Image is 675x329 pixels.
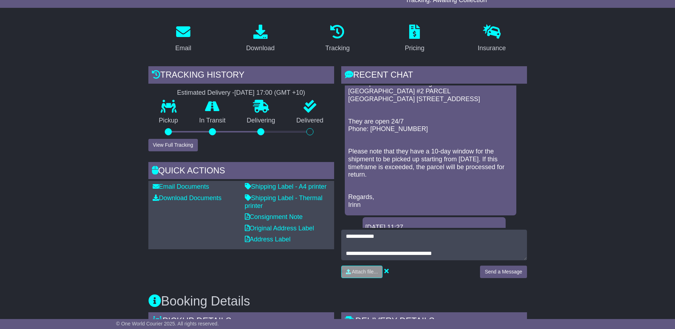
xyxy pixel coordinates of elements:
div: Tracking history [148,66,334,85]
a: Pricing [400,22,429,56]
p: Delivering [236,117,286,125]
a: Shipping Label - Thermal printer [245,194,323,209]
div: Insurance [478,43,506,53]
a: Download [242,22,279,56]
div: RECENT CHAT [341,66,527,85]
a: Insurance [473,22,511,56]
a: Email Documents [153,183,209,190]
div: Download [246,43,275,53]
div: Estimated Delivery - [148,89,334,97]
div: Pricing [405,43,424,53]
div: [DATE] 17:00 (GMT +10) [234,89,305,97]
h3: Booking Details [148,294,527,308]
a: Tracking [321,22,354,56]
button: View Full Tracking [148,139,198,151]
div: Quick Actions [148,162,334,181]
a: Email [170,22,196,56]
a: Original Address Label [245,225,314,232]
p: Delivered [286,117,334,125]
a: Shipping Label - A4 printer [245,183,327,190]
div: Email [175,43,191,53]
p: They are open 24/7 Phone: [PHONE_NUMBER] [348,118,513,133]
a: Address Label [245,236,291,243]
a: Download Documents [153,194,222,202]
p: Pickup [148,117,189,125]
p: In Transit [189,117,236,125]
span: © One World Courier 2025. All rights reserved. [116,321,219,327]
p: Please note that they have a 10-day window for the shipment to be picked up starting from [DATE].... [348,148,513,178]
button: Send a Message [480,266,527,278]
a: Consignment Note [245,213,303,220]
p: Regards, Irinn [348,193,513,209]
div: Tracking [325,43,349,53]
p: The shipment is now awaiting collection at [GEOGRAPHIC_DATA] #2 PARCEL [GEOGRAPHIC_DATA] [STREET_... [348,80,513,103]
div: [DATE] 11:27 [365,224,503,231]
